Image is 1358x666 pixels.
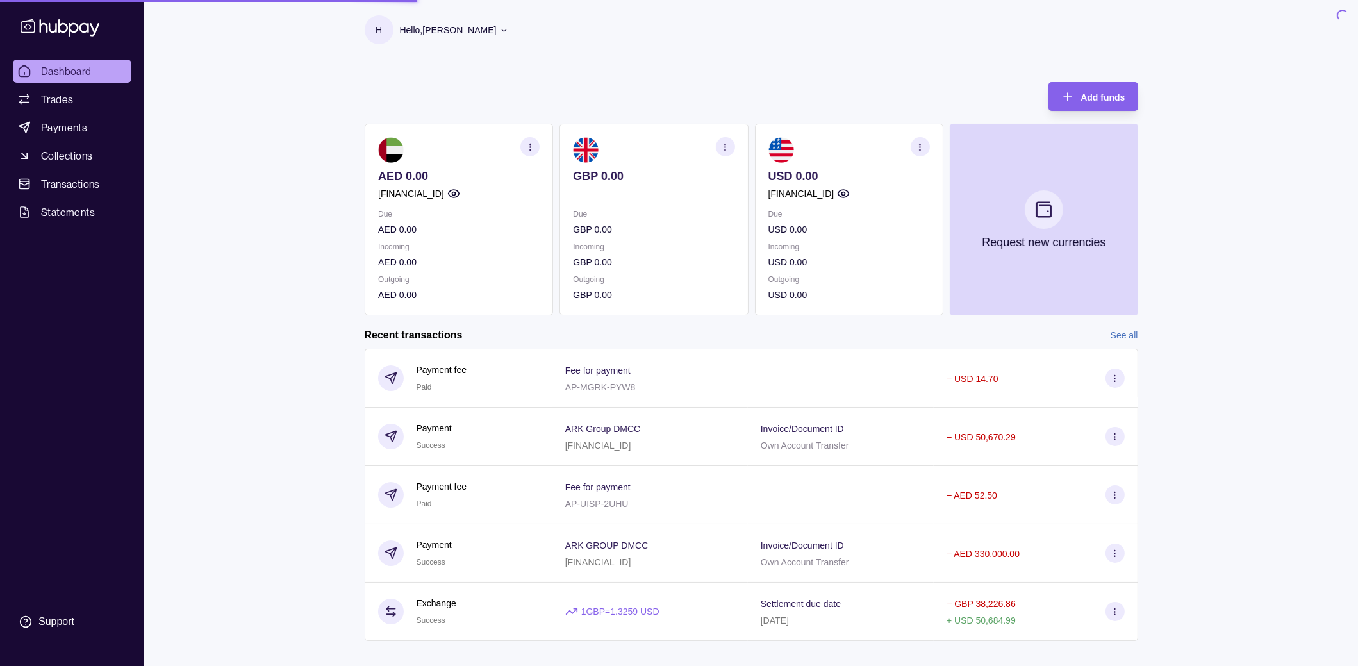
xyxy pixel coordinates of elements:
[581,604,659,619] p: 1 GBP = 1.3259 USD
[947,490,997,501] p: − AED 52.50
[41,176,100,192] span: Transactions
[417,499,432,508] span: Paid
[768,240,929,254] p: Incoming
[417,363,467,377] p: Payment fee
[947,432,1016,442] p: − USD 50,670.29
[761,615,789,626] p: [DATE]
[565,499,629,509] p: AP-UISP-2UHU
[573,272,734,287] p: Outgoing
[13,608,131,635] a: Support
[417,538,452,552] p: Payment
[761,557,849,567] p: Own Account Transfer
[417,441,445,450] span: Success
[378,288,540,302] p: AED 0.00
[41,120,87,135] span: Payments
[41,148,92,163] span: Collections
[761,424,844,434] p: Invoice/Document ID
[573,222,734,237] p: GBP 0.00
[565,440,631,451] p: [FINANCIAL_ID]
[565,382,636,392] p: AP-MGRK-PYW8
[13,172,131,196] a: Transactions
[947,615,1016,626] p: + USD 50,684.99
[768,187,834,201] p: [FINANCIAL_ID]
[417,596,456,610] p: Exchange
[768,255,929,269] p: USD 0.00
[365,328,463,342] h2: Recent transactions
[378,240,540,254] p: Incoming
[378,137,404,163] img: ae
[400,23,497,37] p: Hello, [PERSON_NAME]
[565,540,649,551] p: ARK GROUP DMCC
[376,23,382,37] p: H
[378,207,540,221] p: Due
[768,169,929,183] p: USD 0.00
[768,272,929,287] p: Outgoing
[761,599,841,609] p: Settlement due date
[1111,328,1138,342] a: See all
[41,204,95,220] span: Statements
[573,240,734,254] p: Incoming
[417,383,432,392] span: Paid
[13,60,131,83] a: Dashboard
[573,288,734,302] p: GBP 0.00
[982,235,1105,249] p: Request new currencies
[768,288,929,302] p: USD 0.00
[761,540,844,551] p: Invoice/Document ID
[947,549,1020,559] p: − AED 330,000.00
[1048,82,1138,111] button: Add funds
[41,63,92,79] span: Dashboard
[13,116,131,139] a: Payments
[13,144,131,167] a: Collections
[768,222,929,237] p: USD 0.00
[565,365,631,376] p: Fee for payment
[417,558,445,567] span: Success
[378,187,444,201] p: [FINANCIAL_ID]
[565,557,631,567] p: [FINANCIAL_ID]
[565,482,631,492] p: Fee for payment
[768,137,793,163] img: us
[417,616,445,625] span: Success
[378,222,540,237] p: AED 0.00
[565,424,640,434] p: ARK Group DMCC
[573,137,599,163] img: gb
[13,88,131,111] a: Trades
[573,255,734,269] p: GBP 0.00
[1081,92,1125,103] span: Add funds
[768,207,929,221] p: Due
[947,599,1016,609] p: − GBP 38,226.86
[573,169,734,183] p: GBP 0.00
[378,169,540,183] p: AED 0.00
[573,207,734,221] p: Due
[378,255,540,269] p: AED 0.00
[417,479,467,494] p: Payment fee
[378,272,540,287] p: Outgoing
[13,201,131,224] a: Statements
[949,124,1138,315] button: Request new currencies
[947,374,998,384] p: − USD 14.70
[417,421,452,435] p: Payment
[761,440,849,451] p: Own Account Transfer
[38,615,74,629] div: Support
[41,92,73,107] span: Trades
